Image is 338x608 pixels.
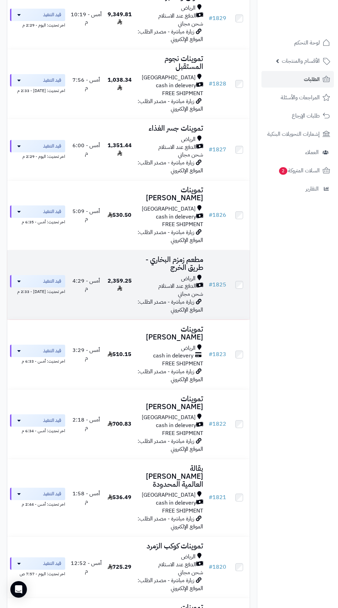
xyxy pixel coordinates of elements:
span: [GEOGRAPHIC_DATA] [142,205,196,213]
span: قيد التنفيذ [43,143,61,150]
span: cash in delevery [156,82,196,90]
span: أمس - 12:52 م [71,559,102,575]
span: قيد التنفيذ [43,77,61,84]
div: اخر تحديث: أمس - 2:44 م [10,500,65,507]
span: الطلبات [304,74,320,84]
a: #1825 [209,281,226,289]
a: العملاء [261,144,334,161]
span: قيد التنفيذ [43,347,61,354]
span: أمس - 1:58 م [72,489,100,506]
span: لوحة التحكم [294,38,320,48]
span: FREE SHIPMENT [162,507,203,515]
span: الدفع عند الاستلام [158,12,196,20]
span: زيارة مباشرة - مصدر الطلب: الموقع الإلكتروني [138,228,203,244]
span: # [209,211,212,219]
a: طلبات الإرجاع [261,108,334,124]
span: 725.29 [108,563,131,571]
span: 530.50 [108,211,131,219]
span: زيارة مباشرة - مصدر الطلب: الموقع الإلكتروني [138,28,203,44]
a: التقارير [261,181,334,197]
span: الرياض [181,275,196,283]
h3: بقالة [PERSON_NAME] العالمية المحدودة [137,465,203,488]
span: الدفع عند الاستلام [158,561,196,569]
a: #1822 [209,420,226,428]
span: 700.83 [108,420,131,428]
a: لوحة التحكم [261,34,334,51]
h3: تموينات [PERSON_NAME] [137,325,203,341]
span: 1,351.44 [108,141,132,158]
span: أمس - 4:29 م [72,277,100,293]
span: # [209,281,212,289]
a: #1826 [209,211,226,219]
span: إشعارات التحويلات البنكية [267,129,320,139]
a: الطلبات [261,71,334,88]
span: cash in delevery [156,213,196,221]
span: شحن مجاني [178,151,203,159]
span: FREE SHIPMENT [162,89,203,98]
span: شحن مجاني [178,568,203,577]
span: قيد التنفيذ [43,11,61,18]
span: التقارير [306,184,319,194]
span: FREE SHIPMENT [162,220,203,229]
span: زيارة مباشرة - مصدر الطلب: الموقع الإلكتروني [138,97,203,113]
a: #1829 [209,14,226,22]
span: cash in delevery [156,422,196,429]
div: اخر تحديث: [DATE] - 2:33 م [10,87,65,94]
h3: مطعم زمزم البخاري - طريق الخرج [137,256,203,272]
span: زيارة مباشرة - مصدر الطلب: الموقع الإلكتروني [138,298,203,314]
a: #1820 [209,563,226,571]
span: زيارة مباشرة - مصدر الطلب: الموقع الإلكتروني [138,576,203,592]
span: الدفع عند الاستلام [158,143,196,151]
span: قيد التنفيذ [43,490,61,497]
span: cash in delevery [153,352,193,360]
span: 536.49 [108,493,131,501]
img: logo-2.png [291,16,331,30]
span: [GEOGRAPHIC_DATA] [142,491,196,499]
span: cash in delevery [156,499,196,507]
span: زيارة مباشرة - مصدر الطلب: الموقع الإلكتروني [138,437,203,453]
span: الرياض [181,553,196,561]
span: 2 [279,167,288,175]
span: 2,359.25 [108,277,132,293]
span: # [209,145,212,154]
span: أمس - 7:56 م [72,76,100,92]
span: الرياض [181,135,196,143]
h3: تموينات نجوم المستقبل [137,55,203,71]
span: زيارة مباشرة - مصدر الطلب: الموقع الإلكتروني [138,159,203,175]
span: أمس - 6:00 م [72,141,100,158]
span: أمس - 2:18 م [72,416,100,432]
span: # [209,563,212,571]
div: اخر تحديث: [DATE] - 2:33 م [10,287,65,295]
a: #1821 [209,493,226,501]
span: قيد التنفيذ [43,208,61,215]
span: الرياض [181,344,196,352]
span: 9,349.81 [108,10,132,27]
div: Open Intercom Messenger [10,581,27,598]
h3: تموينات [PERSON_NAME] [137,395,203,411]
span: الرياض [181,4,196,12]
span: # [209,493,212,501]
span: العملاء [305,148,319,157]
span: # [209,420,212,428]
h3: تموينات كوكب الزمرد [137,542,203,550]
span: # [209,80,212,88]
span: [GEOGRAPHIC_DATA] [142,74,196,82]
span: شحن مجاني [178,290,203,298]
span: السلات المتروكة [278,166,320,175]
span: الأقسام والمنتجات [282,56,320,66]
a: المراجعات والأسئلة [261,89,334,106]
a: #1823 [209,350,226,358]
span: # [209,350,212,358]
span: الدفع عند الاستلام [158,282,196,290]
div: اخر تحديث: أمس - 6:34 م [10,427,65,434]
div: اخر تحديث: اليوم - 2:29 م [10,152,65,160]
span: 1,038.34 [108,76,132,92]
div: اخر تحديث: اليوم - 2:29 م [10,21,65,28]
span: 510.15 [108,350,131,358]
span: شحن مجاني [178,20,203,28]
span: FREE SHIPMENT [162,429,203,437]
span: المراجعات والأسئلة [281,93,320,102]
span: أمس - 5:09 م [72,207,100,223]
div: اخر تحديث: أمس - 6:33 م [10,357,65,364]
span: قيد التنفيذ [43,560,61,567]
